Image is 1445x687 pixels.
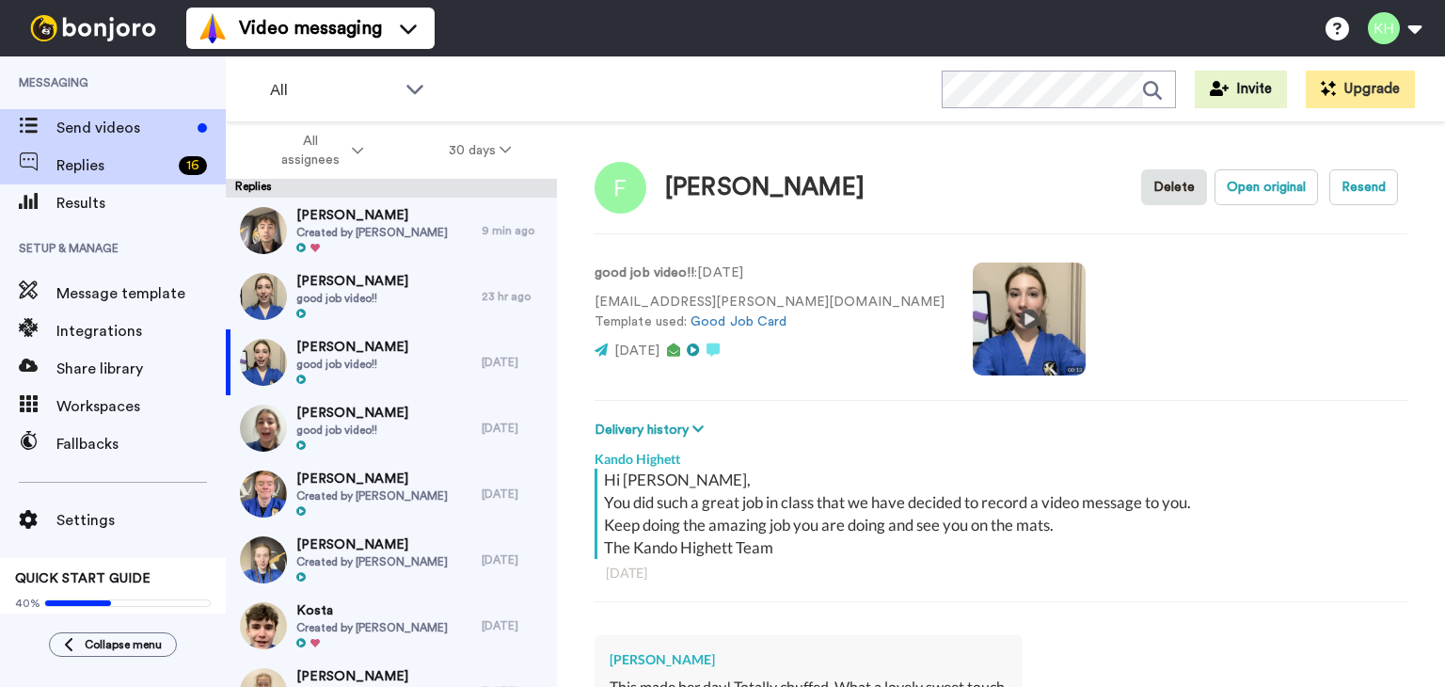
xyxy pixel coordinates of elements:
[604,469,1403,559] div: Hi [PERSON_NAME], You did such a great job in class that we have decided to record a video messag...
[230,124,406,177] button: All assignees
[406,134,554,168] button: 30 days
[240,273,287,320] img: 10a959b4-dfdf-4c39-a001-c71c9de0ee02-thumb.jpg
[240,602,287,649] img: 0141a887-5382-41f4-be7c-c7409eab7ff5-thumb.jpg
[240,207,287,254] img: 087e4ea8-81bf-4b37-a70e-13688bd44089-thumb.jpg
[614,344,659,358] span: [DATE]
[226,179,557,198] div: Replies
[296,291,408,306] span: good job video!!
[665,174,865,201] div: [PERSON_NAME]
[23,15,164,41] img: bj-logo-header-white.svg
[240,536,287,583] img: 4cb4d155-c3e7-4a2a-bf99-5746ab9344f5-thumb.jpg
[296,338,408,357] span: [PERSON_NAME]
[606,564,1396,583] div: [DATE]
[226,264,557,329] a: [PERSON_NAME]good job video!!23 hr ago
[179,156,207,175] div: 16
[56,282,226,305] span: Message template
[296,488,448,503] span: Created by [PERSON_NAME]
[296,470,448,488] span: [PERSON_NAME]
[296,554,448,569] span: Created by [PERSON_NAME]
[691,315,786,328] a: Good Job Card
[595,293,945,332] p: [EMAIL_ADDRESS][PERSON_NAME][DOMAIN_NAME] Template used:
[226,593,557,659] a: KostaCreated by [PERSON_NAME][DATE]
[226,461,557,527] a: [PERSON_NAME]Created by [PERSON_NAME][DATE]
[226,329,557,395] a: [PERSON_NAME]good job video!![DATE]
[296,601,448,620] span: Kosta
[595,264,945,283] p: : [DATE]
[296,620,448,635] span: Created by [PERSON_NAME]
[296,535,448,554] span: [PERSON_NAME]
[482,552,548,567] div: [DATE]
[56,192,226,215] span: Results
[1306,71,1415,108] button: Upgrade
[482,223,548,238] div: 9 min ago
[226,395,557,461] a: [PERSON_NAME]good job video!![DATE]
[482,618,548,633] div: [DATE]
[610,650,1008,669] div: [PERSON_NAME]
[595,420,709,440] button: Delivery history
[56,433,226,455] span: Fallbacks
[226,198,557,264] a: [PERSON_NAME]Created by [PERSON_NAME]9 min ago
[296,667,448,686] span: [PERSON_NAME]
[1195,71,1287,108] button: Invite
[49,632,177,657] button: Collapse menu
[15,572,151,585] span: QUICK START GUIDE
[1215,169,1318,205] button: Open original
[239,15,382,41] span: Video messaging
[240,339,287,386] img: 8fe60803-02df-4044-8575-efd39b6a0d69-thumb.jpg
[56,358,226,380] span: Share library
[595,266,694,280] strong: good job video!!
[482,289,548,304] div: 23 hr ago
[56,154,171,177] span: Replies
[240,405,287,452] img: e94a17eb-c067-4114-9301-6e91f0133bc0-thumb.jpg
[296,272,408,291] span: [PERSON_NAME]
[296,206,448,225] span: [PERSON_NAME]
[1329,169,1398,205] button: Resend
[1141,169,1207,205] button: Delete
[198,13,228,43] img: vm-color.svg
[85,637,162,652] span: Collapse menu
[482,421,548,436] div: [DATE]
[296,357,408,372] span: good job video!!
[482,487,548,502] div: [DATE]
[56,395,226,418] span: Workspaces
[595,440,1407,469] div: Kando Highett
[270,79,396,102] span: All
[15,596,40,611] span: 40%
[240,471,287,518] img: 5c0410ad-4850-4fbd-a47f-713d271420a8-thumb.jpg
[296,404,408,423] span: [PERSON_NAME]
[296,225,448,240] span: Created by [PERSON_NAME]
[226,527,557,593] a: [PERSON_NAME]Created by [PERSON_NAME][DATE]
[56,320,226,343] span: Integrations
[56,509,226,532] span: Settings
[272,132,348,169] span: All assignees
[56,117,190,139] span: Send videos
[595,162,646,214] img: Image of Valentina Pavone
[296,423,408,438] span: good job video!!
[482,355,548,370] div: [DATE]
